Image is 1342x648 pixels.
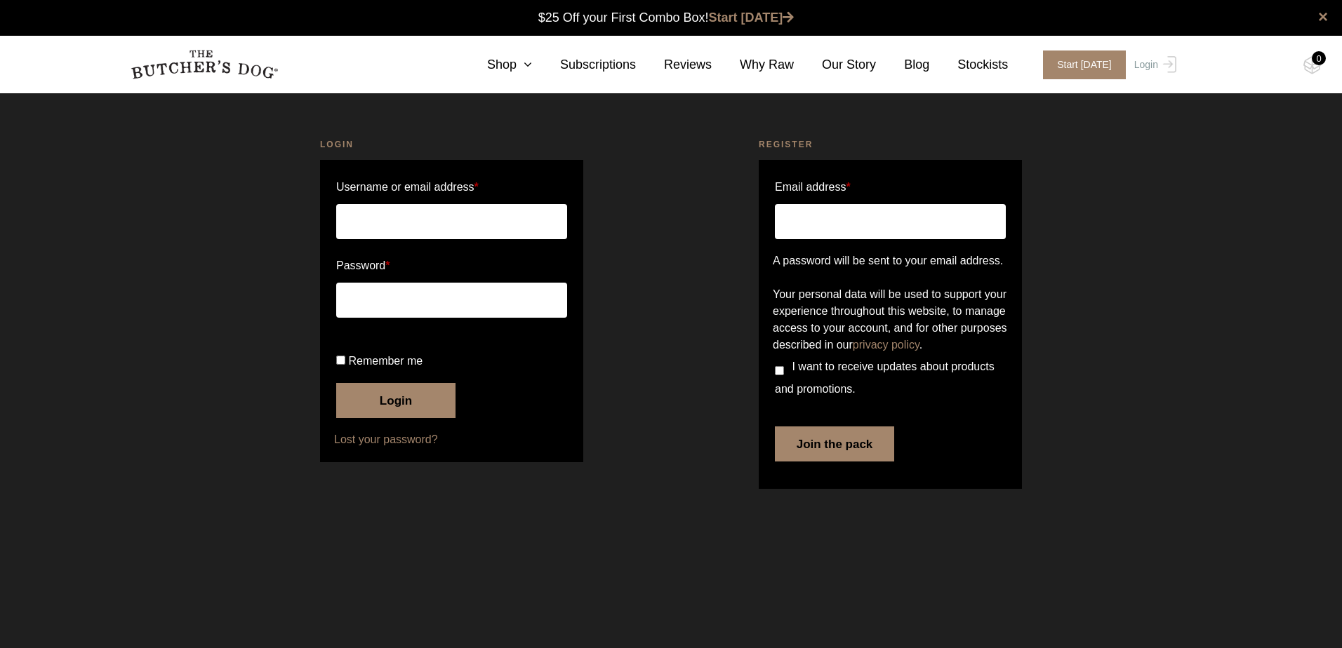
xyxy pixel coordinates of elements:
h2: Login [320,137,583,151]
button: Login [336,383,456,418]
h2: Register [759,137,1022,151]
a: Lost your password? [334,431,569,448]
a: Our Story [794,55,876,74]
button: Join the pack [775,426,894,461]
input: Remember me [336,356,345,365]
a: Start [DATE] [709,11,795,25]
input: I want to receive updates about products and promotions. [775,366,784,375]
a: Blog [876,55,929,74]
p: Your personal data will be used to support your experience throughout this website, to manage acc... [773,286,1008,353]
label: Email address [775,176,851,198]
label: Password [336,255,567,277]
a: Reviews [636,55,712,74]
a: close [1318,8,1328,25]
div: 0 [1312,51,1326,65]
span: Remember me [348,355,423,367]
a: Subscriptions [532,55,636,74]
a: Shop [459,55,532,74]
img: TBD_Cart-Empty.png [1303,56,1321,74]
a: Stockists [929,55,1008,74]
a: Login [1131,50,1176,79]
p: A password will be sent to your email address. [773,252,1008,269]
a: privacy policy [853,339,919,351]
a: Why Raw [712,55,794,74]
label: Username or email address [336,176,567,198]
a: Start [DATE] [1029,50,1131,79]
span: Start [DATE] [1043,50,1126,79]
span: I want to receive updates about products and promotions. [775,360,995,395]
